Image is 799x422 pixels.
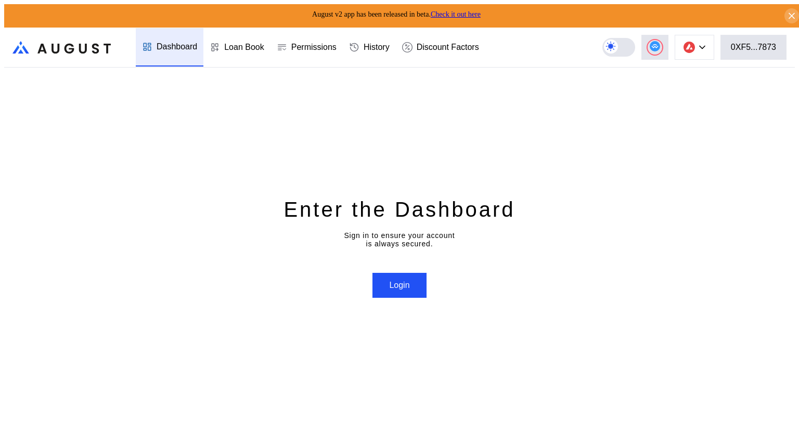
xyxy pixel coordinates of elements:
[136,28,203,67] a: Dashboard
[312,10,481,18] span: August v2 app has been released in beta.
[731,43,776,52] div: 0XF5...7873
[343,28,396,67] a: History
[417,43,479,52] div: Discount Factors
[224,43,264,52] div: Loan Book
[344,231,455,248] div: Sign in to ensure your account is always secured.
[291,43,337,52] div: Permissions
[684,42,695,53] img: chain logo
[283,196,515,223] div: Enter the Dashboard
[364,43,390,52] div: History
[720,35,787,60] button: 0XF5...7873
[203,28,270,67] a: Loan Book
[675,35,714,60] button: chain logo
[431,10,481,18] a: Check it out here
[270,28,343,67] a: Permissions
[157,42,197,51] div: Dashboard
[372,273,426,298] button: Login
[396,28,485,67] a: Discount Factors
